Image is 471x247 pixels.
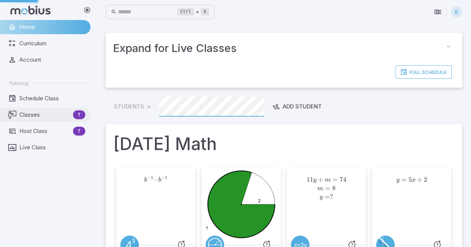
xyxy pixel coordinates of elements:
[206,225,208,231] text: ?
[73,127,85,135] span: T
[272,103,322,111] div: Add Student
[19,56,85,64] span: Account
[318,176,323,183] span: +
[113,40,442,56] span: Expand for Live Classes
[155,176,157,183] span: ⋅
[177,8,194,16] kbd: Ctrl
[412,177,416,183] span: x
[451,6,462,17] div: B
[325,193,330,201] span: =
[161,175,165,180] span: −
[258,198,261,204] text: 2
[19,39,85,48] span: Curriculum
[395,65,452,79] a: Full Schedule
[158,177,161,183] span: b
[9,80,28,87] span: Tutoring
[325,184,330,192] span: =
[317,185,323,192] span: m
[147,175,151,180] span: −
[313,177,316,183] span: y
[19,127,70,135] span: Host Class
[73,111,85,118] span: T
[319,194,323,200] span: y
[19,143,85,152] span: Live Class
[424,176,427,183] span: 2
[332,176,338,183] span: =
[144,177,147,183] span: b
[165,175,167,180] span: 1
[408,176,412,183] span: 5
[19,111,70,119] span: Classes
[332,184,335,192] span: 8
[401,176,407,183] span: =
[330,193,333,201] span: ?
[340,176,346,183] span: 74
[442,40,455,53] button: collapse
[325,177,331,183] span: m
[417,176,422,183] span: +
[19,94,85,103] span: Schedule Class
[201,8,209,16] kbd: k
[113,131,455,157] h1: [DATE] Math
[306,176,313,183] span: 11
[396,177,400,183] span: y
[177,7,209,16] div: +
[151,175,153,180] span: 1
[430,5,445,19] button: Join in Zoom Client
[19,23,85,31] span: Home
